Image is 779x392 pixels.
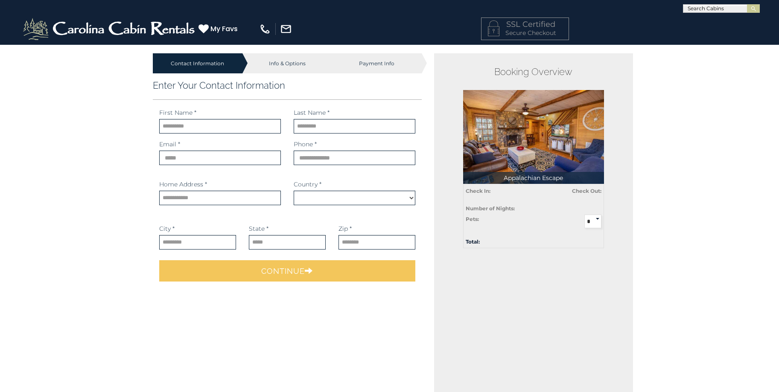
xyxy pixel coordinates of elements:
label: City * [159,224,175,233]
label: Country * [294,180,321,189]
label: Zip * [338,224,352,233]
img: mail-regular-white.png [280,23,292,35]
button: Continue [159,260,416,282]
p: Secure Checkout [488,29,562,37]
h2: Booking Overview [463,66,604,77]
label: Phone * [294,140,317,148]
label: Last Name * [294,108,330,117]
label: Home Address * [159,180,207,189]
img: White-1-2.png [21,16,198,42]
a: My Favs [198,23,240,35]
strong: Check In: [466,188,490,194]
img: phone-regular-white.png [259,23,271,35]
h3: Enter Your Contact Information [153,80,422,91]
strong: Check Out: [572,188,601,194]
strong: Pets: [466,216,479,222]
h4: SSL Certified [488,20,562,29]
img: 1714399181_thumbnail.jpeg [463,90,604,184]
label: First Name * [159,108,196,117]
p: Appalachian Escape [463,172,604,184]
span: My Favs [210,23,238,34]
strong: Total: [466,238,480,245]
strong: Number of Nights: [466,205,515,212]
label: Email * [159,140,180,148]
label: State * [249,224,268,233]
img: LOCKICON1.png [488,20,499,36]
